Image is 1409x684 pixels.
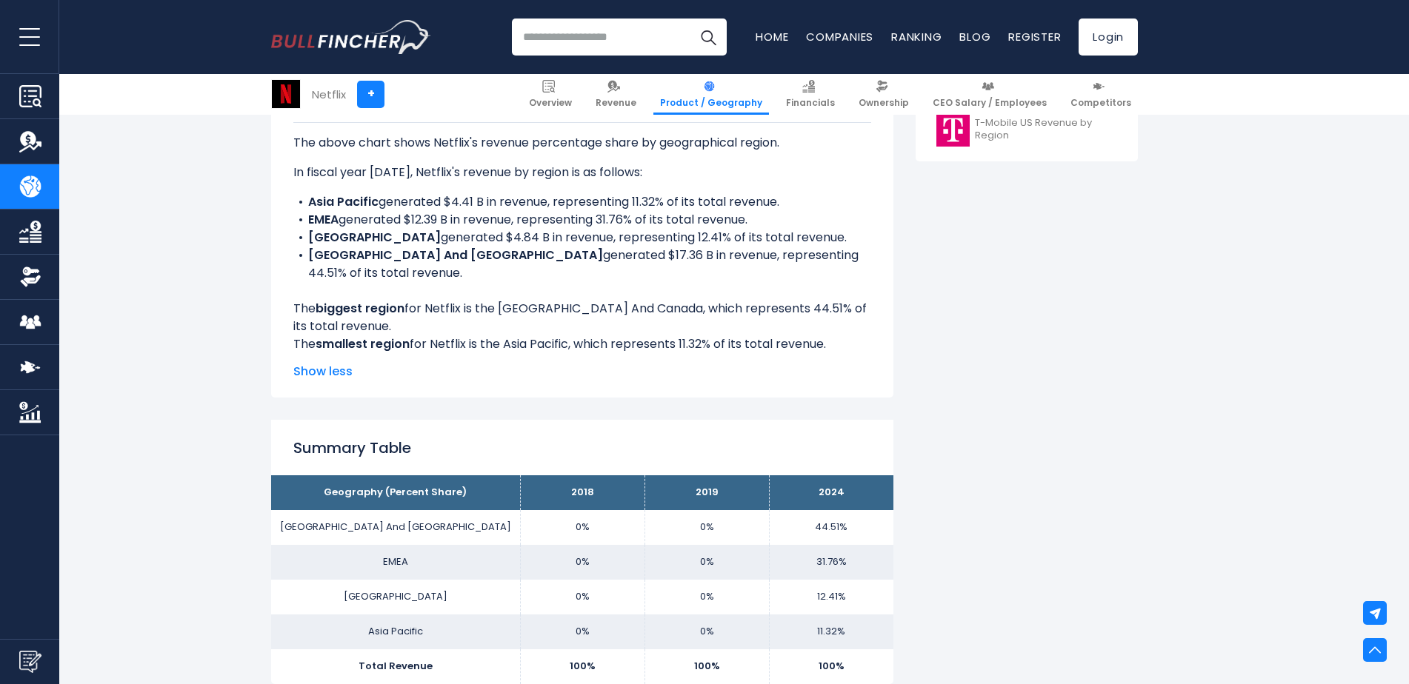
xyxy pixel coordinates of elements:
[293,134,871,152] p: The above chart shows Netflix's revenue percentage share by geographical region.
[271,580,520,614] td: [GEOGRAPHIC_DATA]
[520,614,644,649] td: 0%
[1064,74,1138,115] a: Competitors
[293,229,871,247] li: generated $4.84 B in revenue, representing 12.41% of its total revenue.
[529,97,572,109] span: Overview
[293,247,871,282] li: generated $17.36 B in revenue, representing 44.51% of its total revenue.
[522,74,579,115] a: Overview
[644,545,769,580] td: 0%
[786,97,835,109] span: Financials
[308,229,441,246] b: [GEOGRAPHIC_DATA]
[293,164,871,181] p: In fiscal year [DATE], Netflix's revenue by region is as follows:
[806,29,873,44] a: Companies
[272,80,300,108] img: NFLX logo
[271,545,520,580] td: EMEA
[271,510,520,545] td: [GEOGRAPHIC_DATA] And [GEOGRAPHIC_DATA]
[316,300,404,317] b: biggest region
[520,475,644,510] th: 2018
[690,19,727,56] button: Search
[644,580,769,614] td: 0%
[520,649,644,684] td: 100%
[312,86,346,103] div: Netflix
[756,29,788,44] a: Home
[1079,19,1138,56] a: Login
[1008,29,1061,44] a: Register
[293,122,871,353] div: The for Netflix is the [GEOGRAPHIC_DATA] And Canada, which represents 44.51% of its total revenue...
[520,580,644,614] td: 0%
[936,113,970,147] img: TMUS logo
[660,97,762,109] span: Product / Geography
[293,437,871,459] h2: Summary Table
[1070,97,1131,109] span: Competitors
[308,193,379,210] b: Asia Pacific
[933,97,1047,109] span: CEO Salary / Employees
[927,110,1127,150] a: T-Mobile US Revenue by Region
[644,510,769,545] td: 0%
[271,614,520,649] td: Asia Pacific
[975,117,1118,142] span: T-Mobile US Revenue by Region
[769,545,893,580] td: 31.76%
[520,545,644,580] td: 0%
[308,247,603,264] b: [GEOGRAPHIC_DATA] And [GEOGRAPHIC_DATA]
[769,580,893,614] td: 12.41%
[293,211,871,229] li: generated $12.39 B in revenue, representing 31.76% of its total revenue.
[589,74,643,115] a: Revenue
[959,29,990,44] a: Blog
[769,649,893,684] td: 100%
[293,363,871,380] span: Show less
[308,211,339,228] b: EMEA
[852,74,916,115] a: Ownership
[769,475,893,510] th: 2024
[316,335,410,352] b: smallest region
[271,649,520,684] td: Total Revenue
[293,193,871,211] li: generated $4.41 B in revenue, representing 11.32% of its total revenue.
[653,74,769,115] a: Product / Geography
[644,649,769,684] td: 100%
[769,510,893,545] td: 44.51%
[357,81,384,108] a: +
[644,614,769,649] td: 0%
[926,74,1053,115] a: CEO Salary / Employees
[891,29,942,44] a: Ranking
[859,97,909,109] span: Ownership
[19,266,41,288] img: Ownership
[779,74,842,115] a: Financials
[271,20,430,54] a: Go to homepage
[769,614,893,649] td: 11.32%
[644,475,769,510] th: 2019
[520,510,644,545] td: 0%
[271,20,431,54] img: Bullfincher logo
[596,97,636,109] span: Revenue
[271,475,520,510] th: Geography (Percent Share)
